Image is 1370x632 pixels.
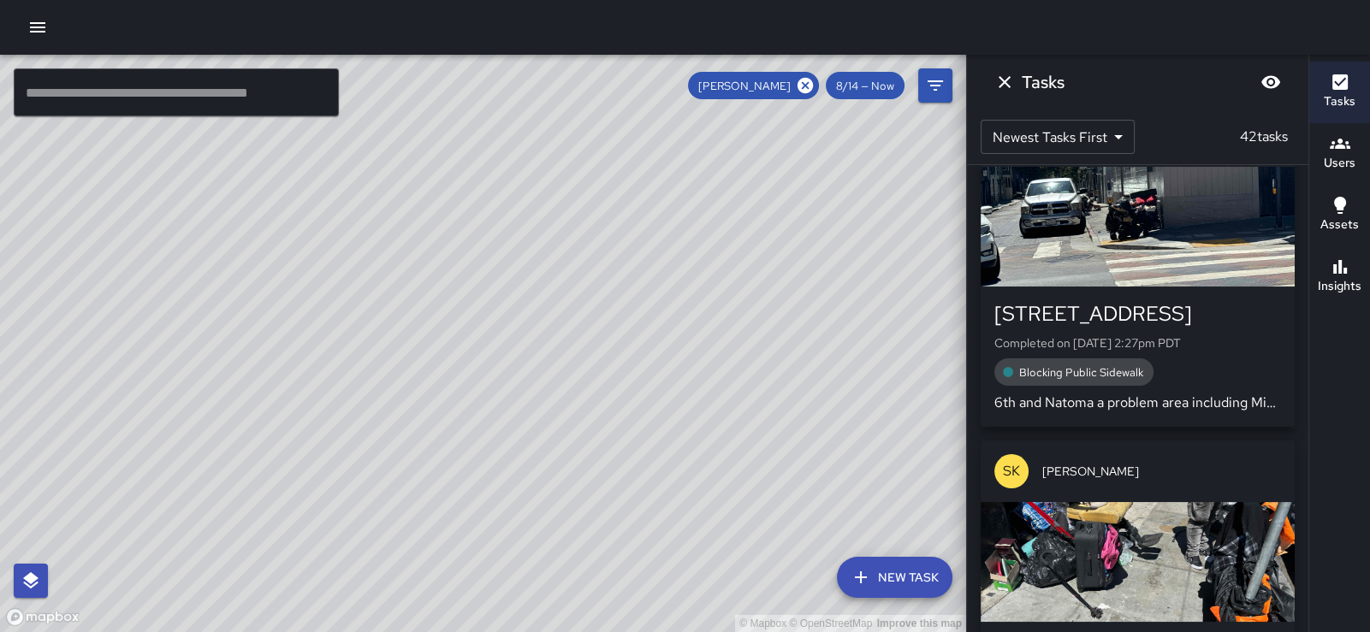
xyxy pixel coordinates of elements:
span: [PERSON_NAME] [688,79,801,93]
h6: Tasks [1022,68,1065,96]
h6: Tasks [1324,92,1355,111]
h6: Assets [1320,216,1359,234]
span: [PERSON_NAME] [1042,463,1281,480]
button: Filters [918,68,952,103]
p: SK [1003,461,1020,481]
button: New Task [837,557,952,598]
button: Assets [1309,185,1370,246]
h6: Insights [1318,277,1361,296]
p: 6th and Natoma a problem area including Minna best I can do in this area as solo officer is assis... [994,393,1281,413]
h6: Users [1324,154,1355,173]
div: Newest Tasks First [981,120,1135,154]
span: Blocking Public Sidewalk [1009,365,1154,380]
div: [PERSON_NAME] [688,72,819,99]
button: SK[PERSON_NAME][STREET_ADDRESS]Completed on [DATE] 2:27pm PDTBlocking Public Sidewalk6th and Nato... [981,105,1295,427]
div: [STREET_ADDRESS] [994,300,1281,328]
button: Users [1309,123,1370,185]
button: Dismiss [987,65,1022,99]
button: Insights [1309,246,1370,308]
button: Tasks [1309,62,1370,123]
p: 42 tasks [1233,127,1295,147]
p: Completed on [DATE] 2:27pm PDT [994,334,1281,351]
button: Blur [1254,65,1288,99]
span: 8/14 — Now [826,79,904,93]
